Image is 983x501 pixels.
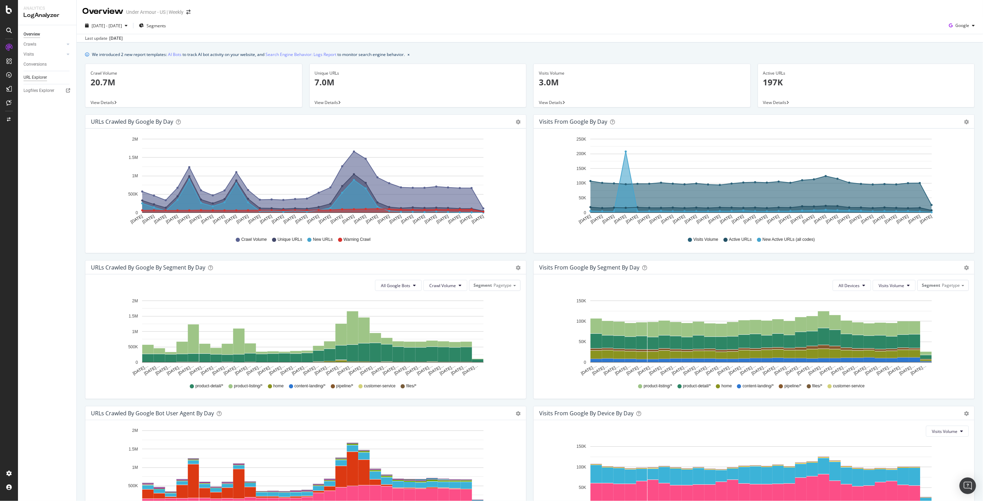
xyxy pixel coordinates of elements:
svg: A chart. [539,296,966,377]
div: Visits Volume [539,70,745,76]
button: close banner [406,49,411,59]
text: 1M [132,173,138,178]
p: 20.7M [91,76,297,88]
a: Visits [24,51,65,58]
text: [DATE] [212,214,226,225]
text: 200K [577,152,586,157]
text: [DATE] [447,214,461,225]
text: 0 [584,210,586,215]
div: Unique URLs [315,70,521,76]
span: Crawl Volume [429,283,456,289]
text: 1M [132,329,138,334]
text: 500K [128,484,138,489]
span: home [273,383,284,389]
text: 0 [135,360,138,365]
text: [DATE] [283,214,297,225]
text: [DATE] [130,214,143,225]
text: [DATE] [377,214,391,225]
button: All Google Bots [375,280,422,291]
text: [DATE] [755,214,768,225]
p: 7.0M [315,76,521,88]
text: [DATE] [849,214,862,225]
div: Under Armour - US | Weekly [126,9,184,16]
text: 50K [579,340,586,344]
text: [DATE] [778,214,792,225]
span: Unique URLs [278,237,302,243]
text: [DATE] [353,214,367,225]
text: 100K [577,465,586,470]
div: gear [964,265,969,270]
a: Overview [24,31,72,38]
text: [DATE] [708,214,721,225]
text: 500K [128,192,138,197]
text: [DATE] [189,214,203,225]
text: [DATE] [743,214,757,225]
span: New URLs [313,237,333,243]
text: [DATE] [141,214,155,225]
span: pipeline/* [785,383,802,389]
p: 197K [763,76,970,88]
text: [DATE] [341,214,355,225]
text: [DATE] [578,214,592,225]
text: [DATE] [766,214,780,225]
text: [DATE] [613,214,627,225]
span: Segment [474,282,492,288]
a: Crawls [24,41,65,48]
text: [DATE] [802,214,815,225]
text: [DATE] [259,214,273,225]
text: 150K [577,299,586,303]
text: 100K [577,181,586,186]
div: URLs Crawled by Google bot User Agent By Day [91,410,214,417]
text: 1.5M [129,155,138,160]
span: product-detail/* [195,383,223,389]
text: [DATE] [825,214,839,225]
text: [DATE] [330,214,344,225]
div: Open Intercom Messenger [959,478,976,494]
span: product-listing/* [644,383,672,389]
text: [DATE] [649,214,663,225]
span: Visits Volume [932,428,957,434]
text: [DATE] [459,214,473,225]
div: URLs Crawled by Google by day [91,118,173,125]
span: Segment [922,282,940,288]
div: Visits from Google By Segment By Day [539,264,639,271]
text: 0 [584,360,586,365]
text: [DATE] [872,214,886,225]
a: Search Engine Behavior: Logs Report [265,51,336,58]
text: 0 [135,210,138,215]
text: [DATE] [271,214,285,225]
text: [DATE] [919,214,933,225]
svg: A chart. [91,134,518,230]
div: Crawls [24,41,36,48]
text: [DATE] [907,214,921,225]
span: Visits Volume [693,237,718,243]
button: Segments [136,20,169,31]
div: gear [516,120,521,124]
text: 250K [577,137,586,142]
button: Visits Volume [926,426,969,437]
text: [DATE] [388,214,402,225]
text: [DATE] [153,214,167,225]
text: [DATE] [177,214,191,225]
button: All Devices [833,280,871,291]
text: 1M [132,465,138,470]
text: [DATE] [637,214,651,225]
text: 1.5M [129,314,138,319]
span: files/* [406,383,416,389]
span: [DATE] - [DATE] [92,23,122,29]
div: Analytics [24,6,71,11]
text: 50K [579,485,586,490]
text: [DATE] [601,214,615,225]
text: [DATE] [590,214,603,225]
text: [DATE] [471,214,485,225]
button: Google [946,20,977,31]
text: [DATE] [896,214,909,225]
a: URL Explorer [24,74,72,81]
span: pipeline/* [336,383,353,389]
text: [DATE] [731,214,745,225]
a: Conversions [24,61,72,68]
text: [DATE] [719,214,733,225]
div: Last update [85,35,123,41]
